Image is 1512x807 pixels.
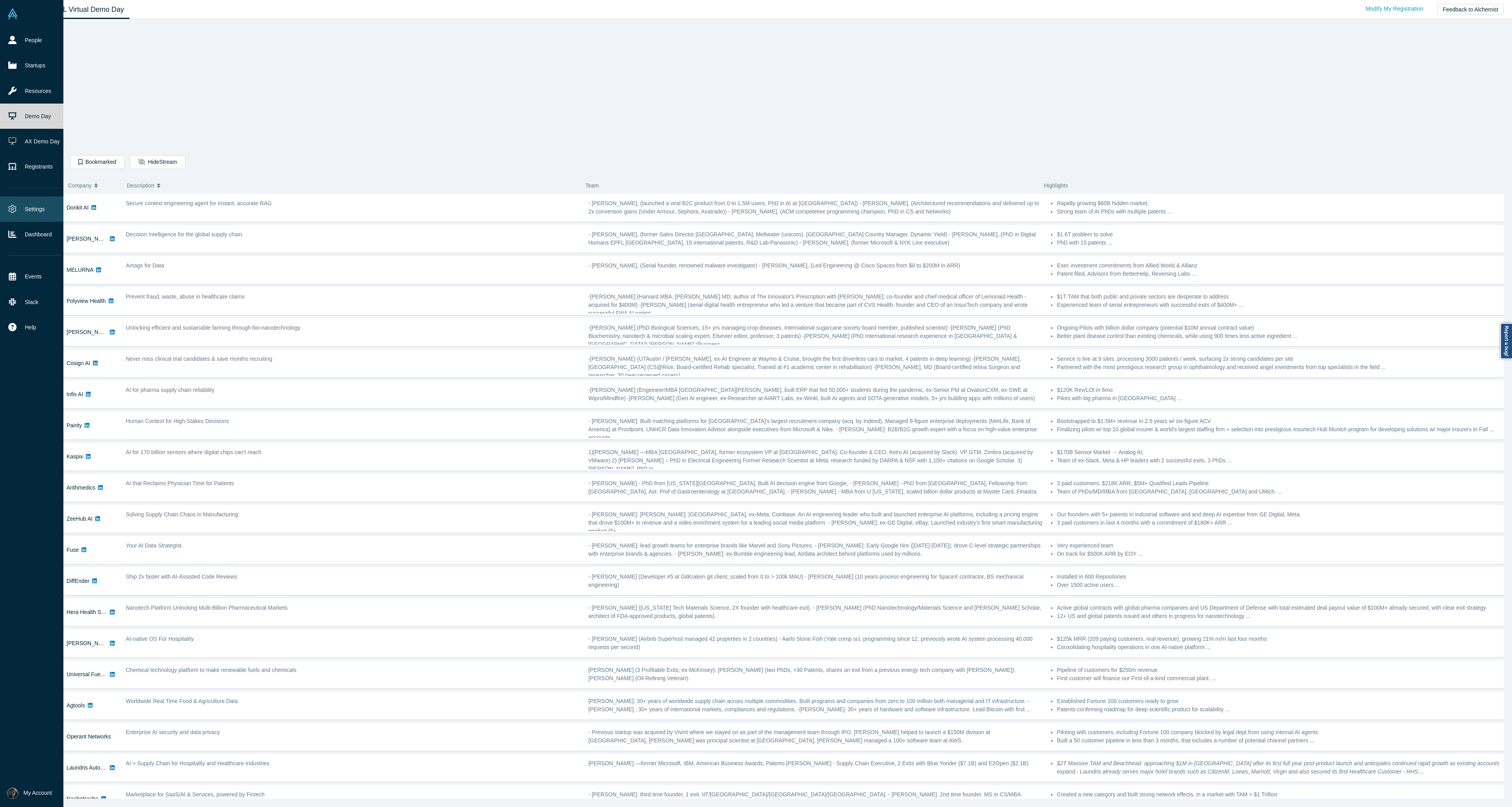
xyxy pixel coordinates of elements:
span: Highlights [1044,182,1068,189]
li: Created a new category and built strong network effects, in a market with TAM > $1 Trillion [1057,790,1505,799]
li: $170B Sensor Market → Analog AI; [1057,448,1505,456]
button: HideStream [130,155,185,169]
li: Installed in 600 Repositories [1057,573,1505,581]
li: Better plant disease control than existing chemicals, while using 900 times less active ingredien... [1057,332,1505,340]
span: - [PERSON_NAME], (former Sales Director [GEOGRAPHIC_DATA], Meltwater (unicorn), [GEOGRAPHIC_DATA]... [588,231,1036,246]
span: Ship 2x faster with AI-Assisted Code Reviews [126,573,237,580]
a: Agtools [67,702,85,709]
li: Strong team of AI PhDs with multiple patents ... [1057,208,1505,216]
span: - [PERSON_NAME], (launched a viral B2C product from 0 to 1.5M users, PhD in AI at [GEOGRAPHIC_DAT... [588,200,1039,215]
span: -[PERSON_NAME] (Harvard MBA, [PERSON_NAME] MD; author of The Innovator's Prescription with [PERSO... [588,293,1028,316]
a: Polyview Health [67,298,106,304]
span: - [PERSON_NAME]: Built matching platforms for [GEOGRAPHIC_DATA]'s largest recruitment company (ac... [588,418,1037,441]
li: Built a 50 customer pipeline in less than 3 months, that includes a number of potential channel p... [1057,737,1505,745]
span: - [PERSON_NAME]: lead growth teams for enterprise brands like Marvel and Sony Pictures. - [PERSON... [588,542,1041,557]
li: Rapidly growing $60B hidden market; [1057,199,1505,208]
li: On track for $500K ARR by EOY ... [1057,550,1505,558]
li: Very experienced team [1057,542,1505,550]
a: Class XL Virtual Demo Day [33,0,130,19]
span: -[PERSON_NAME] (Engeineer/MBA [GEOGRAPHIC_DATA][PERSON_NAME], built ERP that fed 50,000+ students... [588,387,1035,401]
span: My Account [24,789,52,797]
li: 12+ US and global patents issued and others in progress for nanotechnology ... [1057,612,1505,620]
span: AI + Supply Chain for Hospitality and Healthcare Industries [126,760,270,766]
li: Pilots with big pharma in [GEOGRAPHIC_DATA] ... [1057,394,1505,403]
img: Alchemist Vault Logo [7,8,18,19]
span: Human Context for High-Stakes Decisions [126,418,229,424]
span: Worldwide Real Time Food & Agriculture Data [126,698,238,704]
a: [PERSON_NAME] [67,236,112,242]
span: - [PERSON_NAME] - PhD from [US_STATE][GEOGRAPHIC_DATA], Built AI decision engine from Google, - [... [588,480,1036,495]
li: PhD with 15 patents ... [1057,239,1505,247]
a: MELURNA [67,267,93,273]
span: Your AI Data Strategist. [126,542,183,549]
span: -[PERSON_NAME] (UTAustin / [PERSON_NAME], ex-AI Engineer at Waymo & Cruise, brought the first dri... [588,356,1021,378]
span: Marketplace for SaaS/AI & Services, powered by Fintech [126,791,265,798]
li: 3 paid customers, $218K ARR, $5M+ Qualified Leads Pipeline [1057,479,1505,488]
span: Prevent fraud, waste, abuse in healthcare claims [126,293,245,300]
li: $125k MRR (209 paying customers, real revenue), growing 21% m/m last four months [1057,635,1505,643]
li: Our founders with 5+ patents in industrial software and and deep AI expertise from GE Digital, Meta. [1057,510,1505,519]
span: - [PERSON_NAME] ([US_STATE] Tech Materials Science, 2X founder with healthcare exit). - [PERSON_N... [588,605,1041,619]
li: 3 paid customers in last 4 months with a commitment of $180K+ ARR ... [1057,519,1505,527]
span: - [PERSON_NAME], (Serial founder, renowned malware investigator) - [PERSON_NAME], (Led Engineerin... [588,262,960,269]
a: NachoNacho [67,796,98,802]
span: Team [586,182,599,189]
li: Team of ex-Slack, Meta & HP leaders with 2 successful exits, 3 PhDs ... [1057,456,1505,465]
a: Pairity [67,422,82,429]
li: $1.6T problem to solve [1057,230,1505,239]
span: Description [127,177,154,194]
li: Service is live at 9 sites, processing 3000 patients / week, surfacing 2x strong candidates per site [1057,355,1505,363]
li: Established Fortune 100 customers ready to grow [1057,697,1505,705]
li: First customer will finance our First-of-a-kind commercial plant. ... [1057,674,1505,683]
li: Active global contracts with global pharma companies and US Department of Defense with total esti... [1057,604,1505,612]
li: Finalizing pilots w/ top 10 global insurer & world's largest staffing firm + selection into prest... [1057,425,1505,434]
span: Never miss clinical trial candidates & save months recruiting [126,356,272,362]
a: DiffEnder [67,578,89,584]
li: Over 1500 active users ... [1057,581,1505,589]
button: My Account [7,788,52,799]
span: - [PERSON_NAME] (Developer #5 at GitKraken git client, scaled from 0 to > 100k MAU) - [PERSON_NAM... [588,573,1023,588]
span: - [PERSON_NAME]: [PERSON_NAME]: [GEOGRAPHIC_DATA], ex-Meta, Coinbase. An AI engineering leader wh... [588,511,1042,534]
li: Team of PhDs/MD/MBA from [GEOGRAPHIC_DATA], [GEOGRAPHIC_DATA] and UMich. ... [1057,488,1505,496]
li: Pipeline of customers for $250m revenue. [1057,666,1505,674]
li: Consolidating hospitality operations in one AI-native platform ... [1057,643,1505,651]
li: Partnered with the most prestigious research group in ophthalmology and received angel investment... [1057,363,1505,371]
li: Patents confirming roadmap for deep scientific product for scalability ... [1057,705,1505,714]
button: Company [68,177,119,194]
span: AI that Reclaims Physician Time for Patients [126,480,234,486]
li: Ongoing Pilots with billion dollar company (potential $10M annual contract value) [1057,324,1505,332]
span: 1)[PERSON_NAME] —MBA [GEOGRAPHIC_DATA], former ecosystem VP at [GEOGRAPHIC_DATA]. Co-founder & CE... [588,449,1033,472]
span: Enterprise AI security and data privacy [126,729,220,735]
span: [PERSON_NAME] (3 Profitable Exits; ex-McKinsey); [PERSON_NAME] (two PhDs, >30 Patents, shares an ... [588,667,1015,681]
span: Chemical technology platform to make renewable fuels and chemicals [126,667,296,673]
a: Donkit AI [67,204,89,211]
button: Description [127,177,577,194]
li: Patent filed, Advisors from BetterHelp, Reversing Labs ... [1057,270,1505,278]
span: Solving Supply Chain Chaos in Manufacturing [126,511,238,518]
a: Infis AI [67,391,83,397]
span: Help [25,323,36,332]
a: Modify My Registration [1357,2,1432,16]
span: Unlocking efficient and sustainable farming through bio-nanotechnology. [126,325,302,331]
a: Laundris Autonomous Inventory Management [67,764,178,771]
span: Nanotech Platform Unlocking Multi-Billion Pharmaceutical Markets [126,605,288,611]
a: Arithmedics [67,484,95,491]
a: Fuse [67,547,79,553]
a: Report a bug! [1500,323,1512,359]
span: Decision Intelligence for the global supply chain. [126,231,244,237]
li: $1T TAM that both public and private sectors are desperate to address [1057,293,1505,301]
span: -[PERSON_NAME] (PhD Biological Sciences, 15+ yrs managing crop diseases, International sugarcane ... [588,325,1017,347]
li: Exec investment commitments from Allied World & Allianz [1057,262,1505,270]
em: $2T Massive TAM and Beachhead. approaching $1M in [GEOGRAPHIC_DATA] after its first full year pos... [1057,760,1499,775]
span: [PERSON_NAME]: 30+ years of worldwide supply chain across multiple commodities. Built programs an... [588,698,1031,712]
span: AI for pharma supply chain reliability [126,387,215,393]
img: Rami Chousein's Account [7,788,18,799]
span: - Previous startup was acquired by Vivint where we stayed on as part of the management team throu... [588,729,990,744]
span: Company [68,177,92,194]
a: Universal Fuel Technologies [67,671,135,677]
a: ZeeHub AI [67,516,93,522]
span: [PERSON_NAME] —former Microsoft, IBM, American Business Awards, Patents [PERSON_NAME] - Supply Ch... [588,760,1028,766]
button: Feedback to Alchemist [1437,4,1504,15]
a: Operant Networks [67,733,111,740]
span: Secure context engineering agent for instant, accurate RAG [126,200,272,206]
